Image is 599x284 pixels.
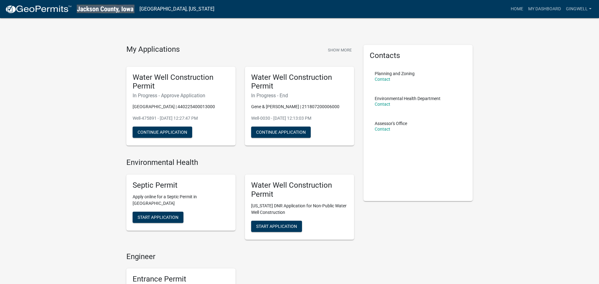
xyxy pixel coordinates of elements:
[133,103,229,110] p: [GEOGRAPHIC_DATA] | 440225400013000
[133,73,229,91] h5: Water Well Construction Permit
[133,181,229,190] h5: Septic Permit
[251,115,348,122] p: Well-0030 - [DATE] 12:13:03 PM
[370,51,466,60] h5: Contacts
[133,194,229,207] p: Apply online for a Septic Permit in [GEOGRAPHIC_DATA]
[251,203,348,216] p: [US_STATE] DNR Application for Non-Public Water Well Construction
[526,3,563,15] a: My Dashboard
[251,221,302,232] button: Start Application
[133,115,229,122] p: Well-475891 - [DATE] 12:27:47 PM
[375,71,415,76] p: Planning and Zoning
[77,5,134,13] img: Jackson County, Iowa
[251,103,348,110] p: Gene & [PERSON_NAME] | 211807200006000
[133,212,183,223] button: Start Application
[563,3,594,15] a: gingwell
[138,214,178,219] span: Start Application
[375,77,390,82] a: Contact
[126,252,354,261] h4: Engineer
[133,127,192,138] button: Continue Application
[133,93,229,99] h6: In Progress - Approve Application
[375,121,407,126] p: Assessor's Office
[133,275,229,284] h5: Entrance Permit
[251,73,348,91] h5: Water Well Construction Permit
[126,158,354,167] h4: Environmental Health
[139,4,214,14] a: [GEOGRAPHIC_DATA], [US_STATE]
[375,96,441,101] p: Environmental Health Department
[251,93,348,99] h6: In Progress - End
[251,127,311,138] button: Continue Application
[126,45,180,54] h4: My Applications
[251,181,348,199] h5: Water Well Construction Permit
[375,127,390,132] a: Contact
[325,45,354,55] button: Show More
[256,224,297,229] span: Start Application
[508,3,526,15] a: Home
[375,102,390,107] a: Contact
